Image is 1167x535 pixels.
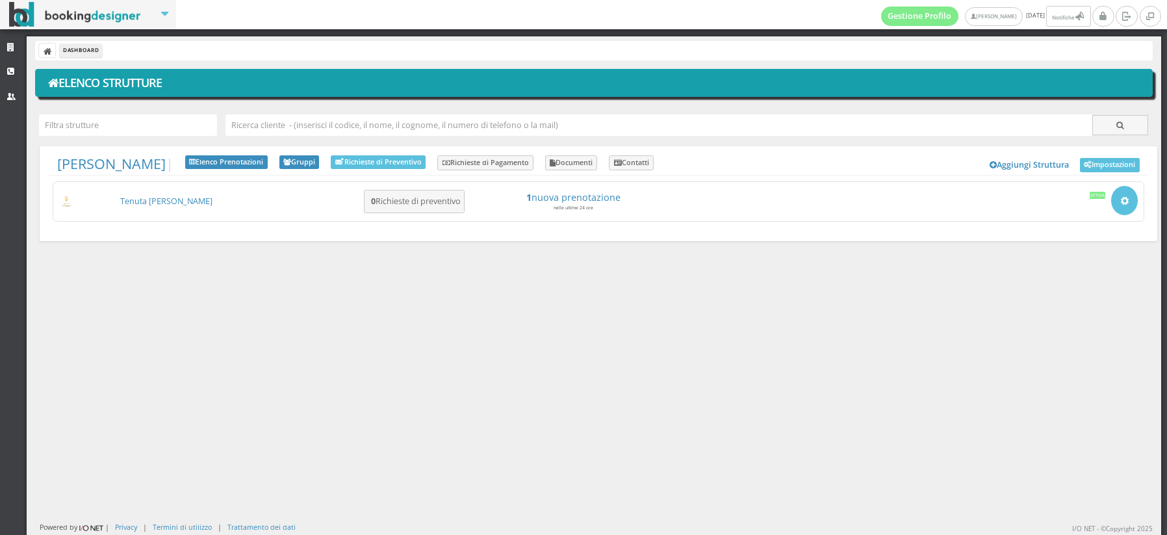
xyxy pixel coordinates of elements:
h4: nuova prenotazione [474,192,673,203]
input: Filtra strutture [39,114,217,136]
button: 0Richieste di preventivo [364,190,465,214]
a: Documenti [545,155,598,171]
a: Gruppi [279,155,320,170]
img: ionet_small_logo.png [77,523,105,533]
a: [PERSON_NAME] [57,154,166,173]
input: Ricerca cliente - (inserisci il codice, il nome, il cognome, il numero di telefono o la mail) [225,114,1092,136]
a: Richieste di Pagamento [437,155,533,171]
h5: Richieste di preventivo [367,196,461,206]
a: Tenuta [PERSON_NAME] [120,196,212,207]
div: | [218,522,222,532]
a: Privacy [115,522,137,532]
a: Contatti [609,155,654,171]
div: Powered by | [40,522,109,533]
button: Notifiche [1046,6,1090,27]
span: [DATE] [881,6,1093,27]
a: Gestione Profilo [881,7,959,26]
a: Aggiungi Struttura [983,155,1077,175]
a: Termini di utilizzo [153,522,212,532]
div: Attiva [1090,192,1106,198]
b: 0 [371,196,376,207]
small: nelle ultime 24 ore [554,205,593,211]
a: 1nuova prenotazione [474,192,673,203]
img: c17ce5f8a98d11e9805da647fc135771_max100.png [59,196,74,207]
strong: 1 [526,191,532,203]
a: Richieste di Preventivo [331,155,426,169]
a: Impostazioni [1080,158,1140,172]
li: Dashboard [60,44,102,58]
div: | [143,522,147,532]
h1: Elenco Strutture [44,72,1144,94]
span: | [57,155,173,172]
img: BookingDesigner.com [9,2,141,27]
a: Trattamento dei dati [227,522,296,532]
a: Elenco Prenotazioni [185,155,268,170]
a: [PERSON_NAME] [965,7,1023,26]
